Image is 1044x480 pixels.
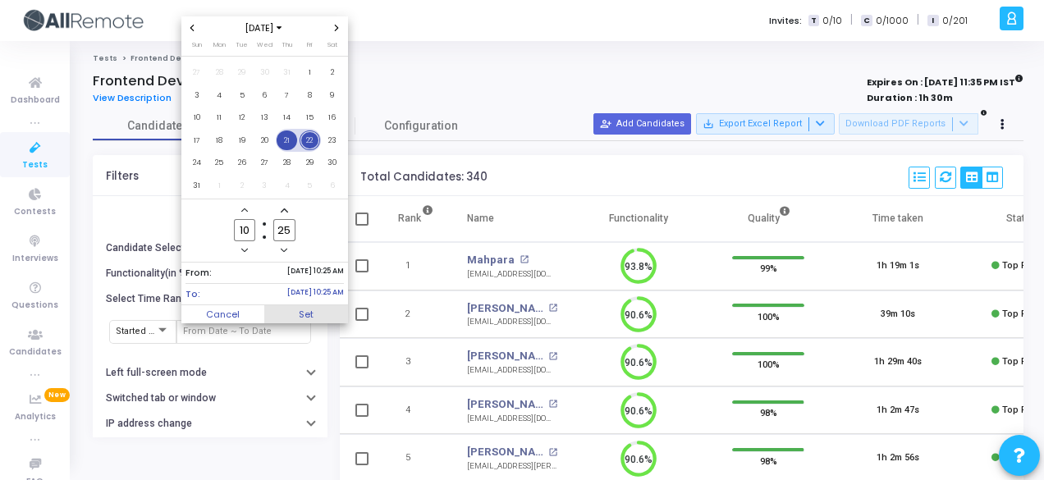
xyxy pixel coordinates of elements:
[300,85,320,106] span: 8
[185,62,208,85] td: July 27, 2025
[185,174,208,197] td: August 31, 2025
[209,130,230,151] span: 18
[277,153,297,173] span: 28
[231,84,254,107] td: August 5, 2025
[185,287,200,301] span: To:
[185,39,208,56] th: Sunday
[231,107,252,128] span: 12
[276,174,299,197] td: September 4, 2025
[321,39,344,56] th: Saturday
[186,62,207,83] span: 27
[277,203,291,217] button: Add a minute
[185,21,199,35] button: Previous month
[238,203,252,217] button: Add a hour
[322,130,342,151] span: 23
[185,107,208,130] td: August 10, 2025
[254,107,275,128] span: 13
[277,244,291,258] button: Minus a minute
[276,107,299,130] td: August 14, 2025
[321,84,344,107] td: August 9, 2025
[276,152,299,175] td: August 28, 2025
[299,107,322,130] td: August 15, 2025
[231,85,252,106] span: 5
[254,62,277,85] td: July 30, 2025
[254,39,277,56] th: Wednesday
[276,84,299,107] td: August 7, 2025
[254,153,275,173] span: 27
[322,85,342,106] span: 9
[208,107,231,130] td: August 11, 2025
[321,62,344,85] td: August 2, 2025
[208,62,231,85] td: July 28, 2025
[322,153,342,173] span: 30
[277,85,297,106] span: 7
[185,129,208,152] td: August 17, 2025
[276,39,299,56] th: Thursday
[322,107,342,128] span: 16
[264,305,348,323] span: Set
[185,152,208,175] td: August 24, 2025
[231,153,252,173] span: 26
[231,152,254,175] td: August 26, 2025
[254,62,275,83] span: 30
[300,153,320,173] span: 29
[231,129,254,152] td: August 19, 2025
[254,107,277,130] td: August 13, 2025
[321,107,344,130] td: August 16, 2025
[276,129,299,152] td: August 21, 2025
[186,107,207,128] span: 10
[209,153,230,173] span: 25
[209,107,230,128] span: 11
[299,129,322,152] td: August 22, 2025
[231,174,254,197] td: September 2, 2025
[299,62,322,85] td: August 1, 2025
[236,40,248,49] span: Tue
[282,40,292,49] span: Thu
[327,40,337,49] span: Sat
[185,84,208,107] td: August 3, 2025
[231,176,252,196] span: 2
[254,152,277,175] td: August 27, 2025
[208,174,231,197] td: September 1, 2025
[321,152,344,175] td: August 30, 2025
[277,130,297,151] span: 21
[307,40,312,49] span: Fri
[254,129,277,152] td: August 20, 2025
[213,40,226,49] span: Mon
[240,21,289,35] span: [DATE]
[299,84,322,107] td: August 8, 2025
[321,174,344,197] td: September 6, 2025
[277,176,297,196] span: 4
[300,107,320,128] span: 15
[254,174,277,197] td: September 3, 2025
[287,287,344,301] span: [DATE] 10:25 AM
[299,39,322,56] th: Friday
[231,39,254,56] th: Tuesday
[181,305,265,323] button: Cancel
[254,130,275,151] span: 20
[209,85,230,106] span: 4
[254,85,275,106] span: 6
[231,62,252,83] span: 29
[240,21,289,35] button: Choose month and year
[209,62,230,83] span: 28
[322,176,342,196] span: 6
[300,130,320,151] span: 22
[208,39,231,56] th: Monday
[287,266,344,280] span: [DATE] 10:25 AM
[238,244,252,258] button: Minus a hour
[300,176,320,196] span: 5
[322,62,342,83] span: 2
[299,174,322,197] td: September 5, 2025
[254,84,277,107] td: August 6, 2025
[185,266,212,280] span: From:
[186,130,207,151] span: 17
[277,62,297,83] span: 31
[231,130,252,151] span: 19
[186,176,207,196] span: 31
[208,152,231,175] td: August 25, 2025
[208,84,231,107] td: August 4, 2025
[321,129,344,152] td: August 23, 2025
[257,40,272,49] span: Wed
